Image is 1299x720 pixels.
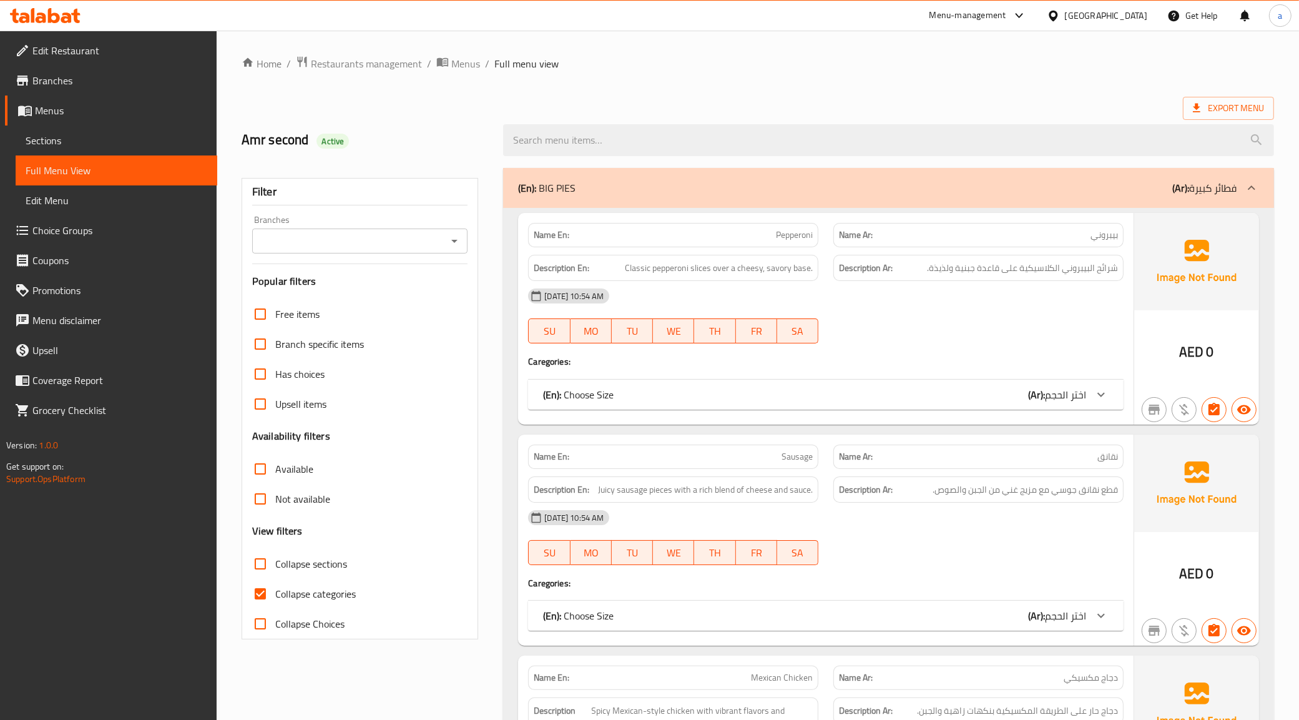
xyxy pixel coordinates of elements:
[32,403,207,418] span: Grocery Checklist
[1232,397,1257,422] button: Available
[776,229,813,242] span: Pepperoni
[252,524,303,538] h3: View filters
[446,232,463,250] button: Open
[534,671,569,684] strong: Name En:
[543,387,614,402] p: Choose Size
[1028,385,1045,404] b: (Ar):
[1134,213,1259,310] img: Ae5nvW7+0k+MAAAAAElFTkSuQmCC
[275,397,326,412] span: Upsell items
[1232,618,1257,643] button: Available
[296,56,422,72] a: Restaurants management
[1045,385,1086,404] span: اختر الحجم
[929,8,1006,23] div: Menu-management
[571,540,612,565] button: MO
[543,608,614,623] p: Choose Size
[612,540,653,565] button: TU
[839,671,873,684] strong: Name Ar:
[518,180,576,195] p: BIG PIES
[528,601,1124,631] div: (En): Choose Size(Ar):اختر الحجم
[839,260,893,276] strong: Description Ar:
[5,215,217,245] a: Choice Groups
[5,66,217,96] a: Branches
[287,56,291,71] li: /
[534,229,569,242] strong: Name En:
[534,450,569,463] strong: Name En:
[528,540,570,565] button: SU
[528,355,1124,368] h4: Caregories:
[1202,397,1227,422] button: Has choices
[839,229,873,242] strong: Name Ar:
[612,318,653,343] button: TU
[242,56,282,71] a: Home
[436,56,480,72] a: Menus
[1091,229,1118,242] span: بيبروني
[1142,618,1167,643] button: Not branch specific item
[242,56,1274,72] nav: breadcrumb
[485,56,489,71] li: /
[598,482,813,498] span: Juicy sausage pieces with a rich blend of cheese and sauce.
[1207,561,1214,586] span: 0
[839,450,873,463] strong: Name Ar:
[39,437,58,453] span: 1.0.0
[777,540,818,565] button: SA
[1028,606,1045,625] b: (Ar):
[32,223,207,238] span: Choice Groups
[32,343,207,358] span: Upsell
[311,56,422,71] span: Restaurants management
[617,544,648,562] span: TU
[32,73,207,88] span: Branches
[5,275,217,305] a: Promotions
[653,540,694,565] button: WE
[26,193,207,208] span: Edit Menu
[5,395,217,425] a: Grocery Checklist
[451,56,480,71] span: Menus
[741,322,772,340] span: FR
[653,318,694,343] button: WE
[5,365,217,395] a: Coverage Report
[275,586,356,601] span: Collapse categories
[32,43,207,58] span: Edit Restaurant
[1142,397,1167,422] button: Not branch specific item
[694,318,735,343] button: TH
[252,429,330,443] h3: Availability filters
[5,96,217,126] a: Menus
[625,260,813,276] span: Classic pepperoni slices over a cheesy, savory base.
[427,56,431,71] li: /
[1172,397,1197,422] button: Purchased item
[576,544,607,562] span: MO
[252,274,468,288] h3: Popular filters
[699,322,730,340] span: TH
[741,544,772,562] span: FR
[839,703,893,719] strong: Description Ar:
[16,126,217,155] a: Sections
[35,103,207,118] span: Menus
[534,322,565,340] span: SU
[275,491,330,506] span: Not available
[242,131,489,149] h2: Amr second
[528,318,570,343] button: SU
[1097,450,1118,463] span: نقانق
[275,307,320,322] span: Free items
[26,133,207,148] span: Sections
[1172,180,1237,195] p: فطائر كبيرة
[32,373,207,388] span: Coverage Report
[543,606,561,625] b: (En):
[543,385,561,404] b: (En):
[1172,179,1189,197] b: (Ar):
[503,168,1274,208] div: (En): BIG PIES(Ar):فطائر كبيرة
[6,471,86,487] a: Support.OpsPlatform
[534,260,589,276] strong: Description En:
[1207,340,1214,364] span: 0
[275,367,325,382] span: Has choices
[1179,340,1203,364] span: AED
[736,540,777,565] button: FR
[571,318,612,343] button: MO
[839,482,893,498] strong: Description Ar:
[694,540,735,565] button: TH
[782,450,813,463] span: Sausage
[933,482,1118,498] span: قطع نقانق جوسي مع مزيج غني من الجبن والصوص.
[539,290,609,302] span: [DATE] 10:54 AM
[617,322,648,340] span: TU
[576,322,607,340] span: MO
[782,544,813,562] span: SA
